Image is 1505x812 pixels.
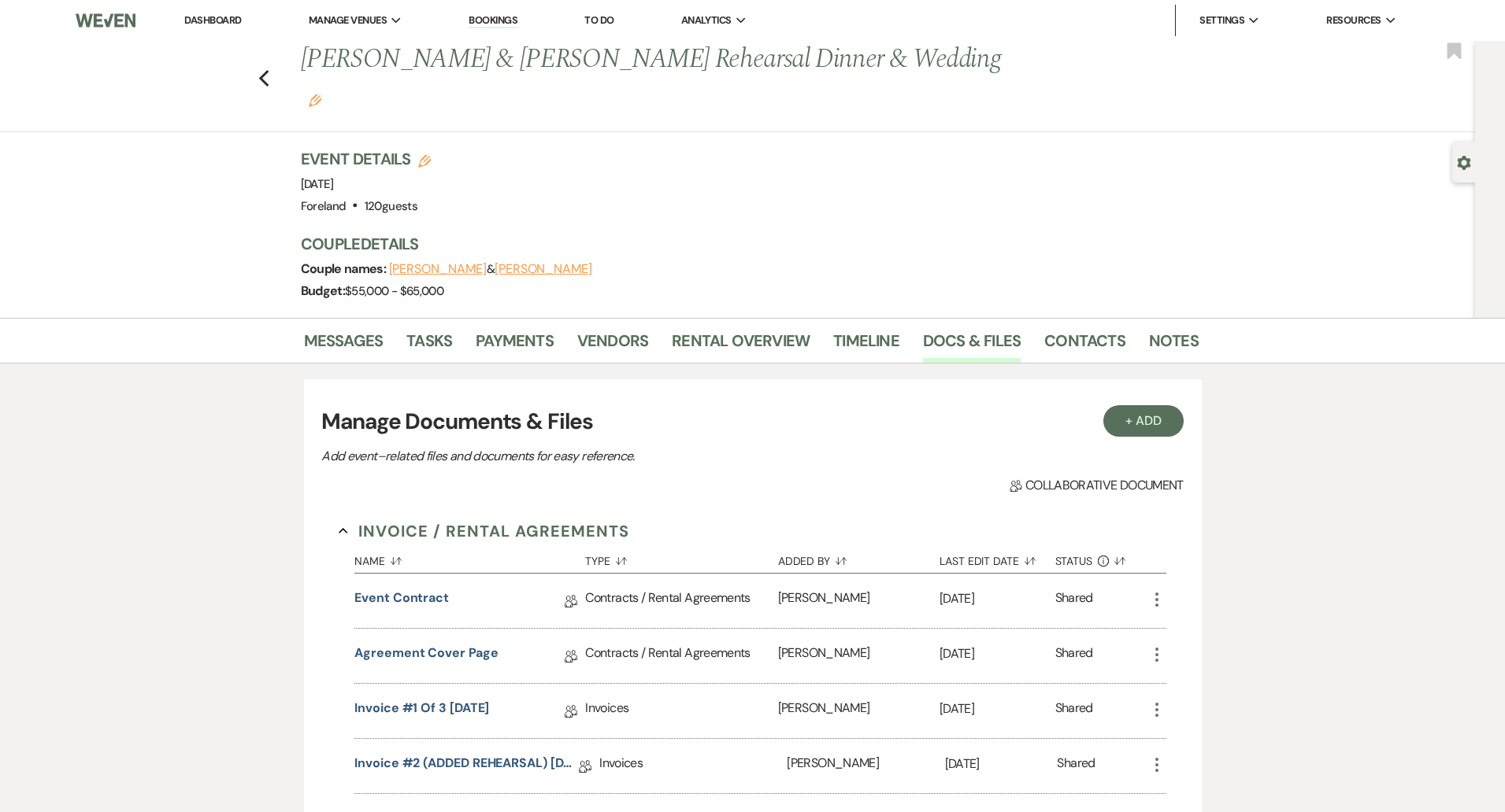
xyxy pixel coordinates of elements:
[1055,589,1093,613] div: Shared
[940,543,1055,573] button: Last Edit Date
[301,176,334,192] span: [DATE]
[923,328,1021,363] a: Docs & Files
[577,328,648,363] a: Vendors
[309,13,387,28] span: Manage Venues
[1044,328,1125,363] a: Contacts
[354,589,449,613] a: Event Contract
[1457,154,1471,169] button: Open lead details
[304,328,384,363] a: Messages
[301,148,432,170] h3: Event Details
[365,198,417,214] span: 120 guests
[339,519,629,543] button: Invoice / Rental Agreements
[940,589,1055,609] p: [DATE]
[585,543,777,573] button: Type
[469,13,517,28] a: Bookings
[406,328,452,363] a: Tasks
[1055,699,1093,723] div: Shared
[787,739,944,793] div: [PERSON_NAME]
[309,93,321,107] button: Edit
[778,543,940,573] button: Added By
[495,263,592,275] button: [PERSON_NAME]
[389,261,592,277] span: &
[301,233,1183,255] h3: Couple Details
[585,574,777,628] div: Contracts / Rental Agreements
[321,446,873,467] p: Add event–related files and documents for easy reference.
[1055,644,1093,668] div: Shared
[1055,543,1147,573] button: Status
[1199,13,1244,28] span: Settings
[940,644,1055,664] p: [DATE]
[940,699,1055,719] p: [DATE]
[672,328,810,363] a: Rental Overview
[301,260,389,277] span: Couple names:
[1055,555,1093,567] span: Status
[778,574,940,628] div: [PERSON_NAME]
[585,629,777,683] div: Contracts / Rental Agreements
[1326,13,1381,28] span: Resources
[301,198,347,214] span: Foreland
[585,684,777,738] div: Invoices
[345,283,443,299] span: $55,000 - $65,000
[476,328,554,363] a: Payments
[354,754,579,778] a: Invoice #2 (ADDED REHEARSAL) [DATE]
[1010,476,1183,495] span: Collaborative document
[584,13,613,27] a: To Do
[1103,405,1184,437] button: + Add
[301,41,1006,116] h1: [PERSON_NAME] & [PERSON_NAME] Rehearsal Dinner & Wedding
[354,699,489,723] a: Invoice #1 of 3 [DATE]
[833,328,899,363] a: Timeline
[1149,328,1199,363] a: Notes
[1057,754,1095,778] div: Shared
[354,543,585,573] button: Name
[184,13,241,27] a: Dashboard
[599,739,787,793] div: Invoices
[389,263,487,275] button: [PERSON_NAME]
[778,684,940,738] div: [PERSON_NAME]
[354,644,498,668] a: Agreement Cover Page
[681,13,732,28] span: Analytics
[301,282,346,299] span: Budget:
[778,629,940,683] div: [PERSON_NAME]
[321,405,1183,438] h3: Manage Documents & Files
[76,4,135,37] img: Weven Logo
[945,754,1058,774] p: [DATE]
